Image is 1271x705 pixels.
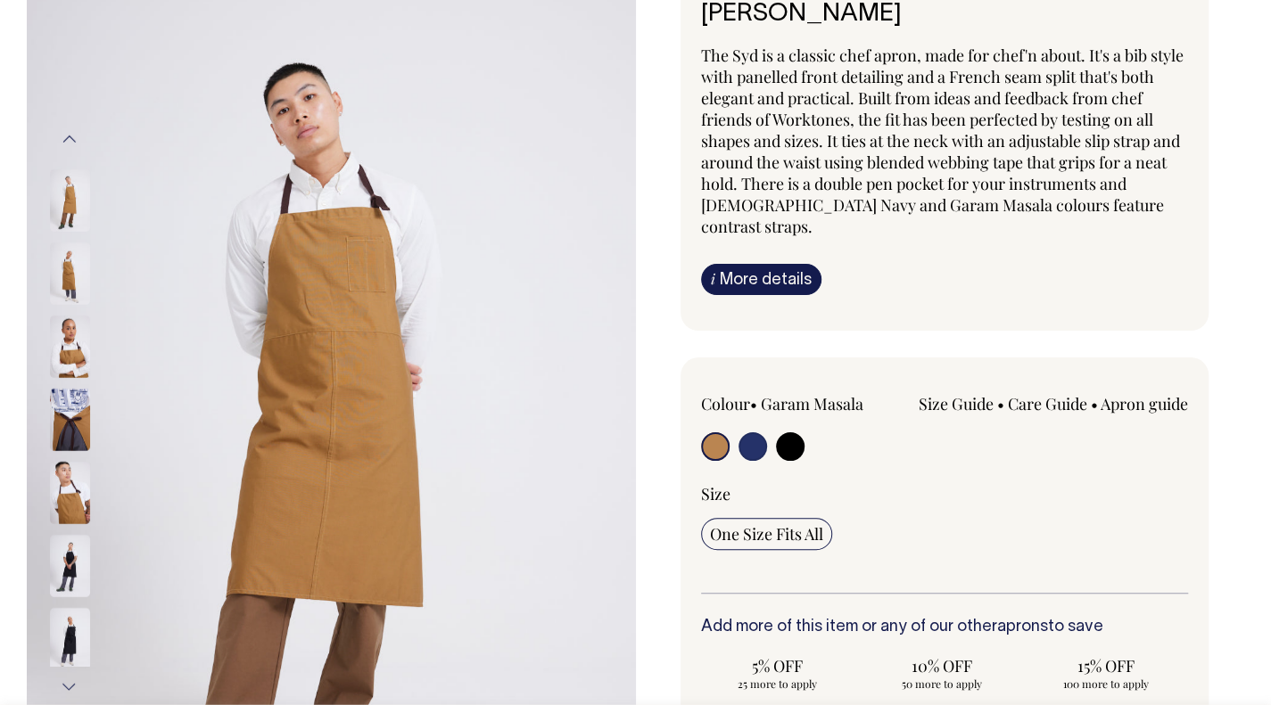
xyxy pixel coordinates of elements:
div: Colour [701,393,896,414]
a: Apron guide [1101,393,1188,414]
button: Previous [56,119,83,160]
span: i [711,269,715,288]
span: 50 more to apply [874,676,1010,691]
img: garam-masala [50,242,90,304]
a: Size Guide [919,393,994,414]
span: 15% OFF [1038,655,1174,676]
a: iMore details [701,264,821,295]
h6: [PERSON_NAME] [701,1,1189,29]
img: black [50,534,90,596]
span: 5% OFF [710,655,846,676]
img: garam-masala [50,315,90,377]
span: One Size Fits All [710,523,823,545]
a: Care Guide [1008,393,1087,414]
img: black [50,607,90,669]
span: 25 more to apply [710,676,846,691]
label: Garam Masala [761,393,863,414]
span: • [997,393,1004,414]
img: garam-masala [50,388,90,450]
a: aprons [997,619,1048,635]
span: • [750,393,757,414]
span: 10% OFF [874,655,1010,676]
img: garam-masala [50,461,90,523]
h6: Add more of this item or any of our other to save [701,619,1189,636]
input: 10% OFF 50 more to apply [865,650,1019,696]
input: One Size Fits All [701,518,832,550]
span: The Syd is a classic chef apron, made for chef'n about. It's a bib style with panelled front deta... [701,45,1184,237]
input: 5% OFF 25 more to apply [701,650,854,696]
input: 15% OFF 100 more to apply [1029,650,1183,696]
span: • [1091,393,1098,414]
span: 100 more to apply [1038,676,1174,691]
div: Size [701,483,1189,504]
img: garam-masala [50,168,90,231]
